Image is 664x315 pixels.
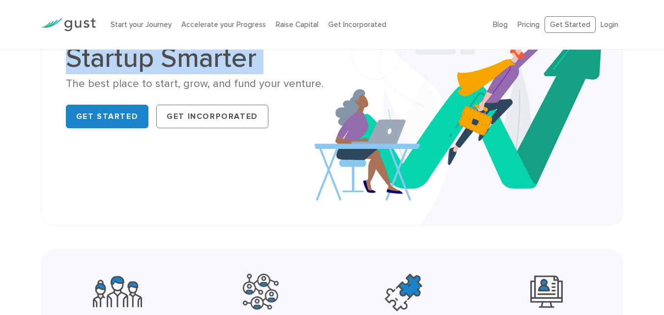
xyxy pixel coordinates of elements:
a: Get Incorporated [156,105,268,128]
a: Get Started [66,105,149,128]
a: Blog [493,20,508,29]
img: Community Founders [93,274,142,310]
img: Leading Angel Investment [530,274,563,310]
a: Start your Journey [111,20,172,29]
a: Accelerate your Progress [181,20,266,29]
h1: Startup Smarter [66,44,325,72]
img: Powerful Partners [243,274,279,310]
a: Pricing [518,20,540,29]
img: Gust Logo [41,18,96,31]
a: Login [601,20,618,29]
a: Get Incorporated [328,20,386,29]
img: Top Accelerators [385,274,422,311]
a: Raise Capital [276,20,318,29]
a: Get Started [545,16,596,33]
div: The best place to start, grow, and fund your venture. [66,77,325,91]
